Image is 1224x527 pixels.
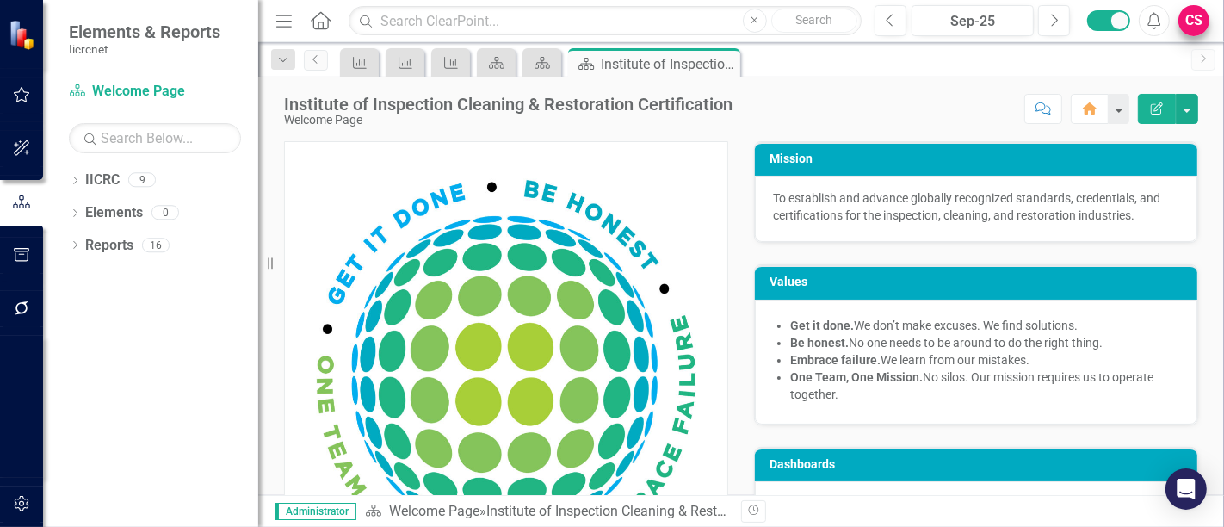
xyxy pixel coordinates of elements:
div: Institute of Inspection Cleaning & Restoration Certification [486,503,837,519]
input: Search ClearPoint... [349,6,862,36]
button: CS [1178,5,1209,36]
div: Sep-25 [918,11,1028,32]
div: » [365,502,728,522]
span: Elements & Reports [69,22,220,42]
div: 16 [142,238,170,252]
li: No one needs to be around to do the right thing. [790,334,1179,351]
div: Institute of Inspection Cleaning & Restoration Certification [284,95,733,114]
span: Administrator [275,503,356,520]
a: Welcome Page [69,82,241,102]
p: To establish and advance globally recognized standards, credentials, and certifications for the i... [773,189,1179,224]
strong: Be honest. [790,336,849,350]
strong: Get it done. [790,319,854,332]
span: Search [795,13,832,27]
h3: Mission [770,152,1189,165]
button: Sep-25 [912,5,1034,36]
h3: Dashboards [770,458,1189,471]
a: Elements [85,203,143,223]
a: IICRC [85,170,120,190]
strong: Embrace failure. [790,353,881,367]
div: 0 [151,206,179,220]
strong: One Team, One Mission. [790,370,923,384]
img: ClearPoint Strategy [9,20,39,50]
input: Search Below... [69,123,241,153]
a: Reports [85,236,133,256]
div: 9 [128,173,156,188]
div: Institute of Inspection Cleaning & Restoration Certification [601,53,736,75]
a: Welcome Page [389,503,479,519]
h3: Values [770,276,1189,288]
li: We don’t make excuses. We find solutions. [790,317,1179,334]
li: We learn from our mistakes. [790,351,1179,369]
div: Open Intercom Messenger [1165,468,1207,510]
small: Iicrcnet [69,42,220,56]
li: No silos. Our mission requires us to operate together. [790,369,1179,403]
div: Welcome Page [284,114,733,127]
button: Search [771,9,857,33]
